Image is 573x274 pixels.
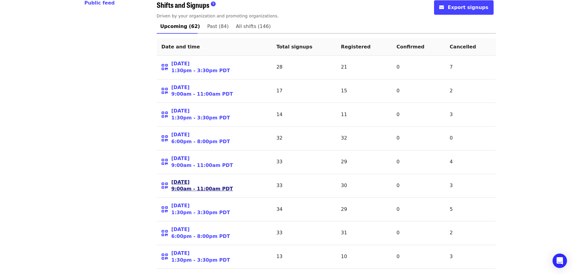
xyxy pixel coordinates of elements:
[392,150,445,174] td: 0
[162,91,171,97] a: qrcode icon
[162,210,171,215] span: View QR Code for Self Check-in Page
[162,233,171,239] a: qrcode icon
[157,14,279,18] span: Driven by your organization and promoting organizations.
[336,221,392,245] td: 31
[162,44,200,50] span: Date and time
[392,56,445,79] td: 0
[232,19,274,34] a: All shifts (146)
[162,110,168,119] i: qrcode icon
[162,186,171,192] span: View QR Code for Self Check-in Page
[341,44,371,50] span: Registered
[171,60,230,74] a: [DATE]1:30pm - 3:30pm PDT
[396,44,424,50] span: Confirmed
[272,103,336,127] td: 14
[157,19,204,34] a: Upcoming (62)
[171,179,233,193] a: [DATE]9:00am - 11:00am PDT
[171,108,230,122] a: [DATE]1:30pm - 3:30pm PDT
[207,22,229,31] span: Past (84)
[445,198,496,221] td: 5
[439,5,444,10] i: envelope icon
[162,68,171,73] span: View QR Code for Self Check-in Page
[171,250,230,264] a: [DATE]1:30pm - 3:30pm PDT
[162,162,171,168] a: qrcode icon
[272,150,336,174] td: 33
[272,198,336,221] td: 34
[392,221,445,245] td: 0
[204,19,232,34] a: Past (84)
[392,103,445,127] td: 0
[162,233,171,239] span: View QR Code for Self Check-in Page
[392,174,445,198] td: 0
[162,210,171,215] a: qrcode icon
[272,79,336,103] td: 17
[171,226,230,240] a: [DATE]6:00pm - 8:00pm PDT
[162,158,168,166] i: qrcode icon
[162,229,168,238] i: qrcode icon
[445,245,496,269] td: 3
[434,0,493,15] button: envelope iconExport signups
[445,221,496,245] td: 2
[445,103,496,127] td: 3
[162,63,168,72] i: qrcode icon
[272,174,336,198] td: 33
[272,245,336,269] td: 13
[162,186,171,192] a: qrcode icon
[336,56,392,79] td: 21
[450,44,476,50] span: Cancelled
[392,198,445,221] td: 0
[336,174,392,198] td: 30
[171,84,233,98] a: [DATE]9:00am - 11:00am PDT
[392,79,445,103] td: 0
[445,174,496,198] td: 3
[211,1,216,7] i: question-circle icon
[392,127,445,150] td: 0
[162,162,171,168] span: View QR Code for Self Check-in Page
[276,44,313,50] span: Total signups
[445,127,496,150] td: 0
[171,131,230,145] a: [DATE]6:00pm - 8:00pm PDT
[272,127,336,150] td: 32
[162,115,171,121] span: View QR Code for Self Check-in Page
[162,134,168,143] i: qrcode icon
[162,139,171,144] a: qrcode icon
[162,87,168,95] i: qrcode icon
[160,22,200,31] span: Upcoming (62)
[272,221,336,245] td: 33
[162,68,171,73] a: qrcode icon
[336,198,392,221] td: 29
[336,103,392,127] td: 11
[162,252,168,261] i: qrcode icon
[162,91,171,97] span: View QR Code for Self Check-in Page
[162,205,168,214] i: qrcode icon
[336,245,392,269] td: 10
[171,202,230,216] a: [DATE]1:30pm - 3:30pm PDT
[336,79,392,103] td: 15
[162,181,168,190] i: qrcode icon
[162,139,171,144] span: View QR Code for Self Check-in Page
[162,257,171,263] span: View QR Code for Self Check-in Page
[171,155,233,169] a: [DATE]9:00am - 11:00am PDT
[162,115,171,121] a: qrcode icon
[445,79,496,103] td: 2
[445,150,496,174] td: 4
[336,127,392,150] td: 32
[553,254,567,268] div: Open Intercom Messenger
[236,22,271,31] span: All shifts (146)
[272,56,336,79] td: 28
[162,257,171,263] a: qrcode icon
[336,150,392,174] td: 29
[392,245,445,269] td: 0
[445,56,496,79] td: 7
